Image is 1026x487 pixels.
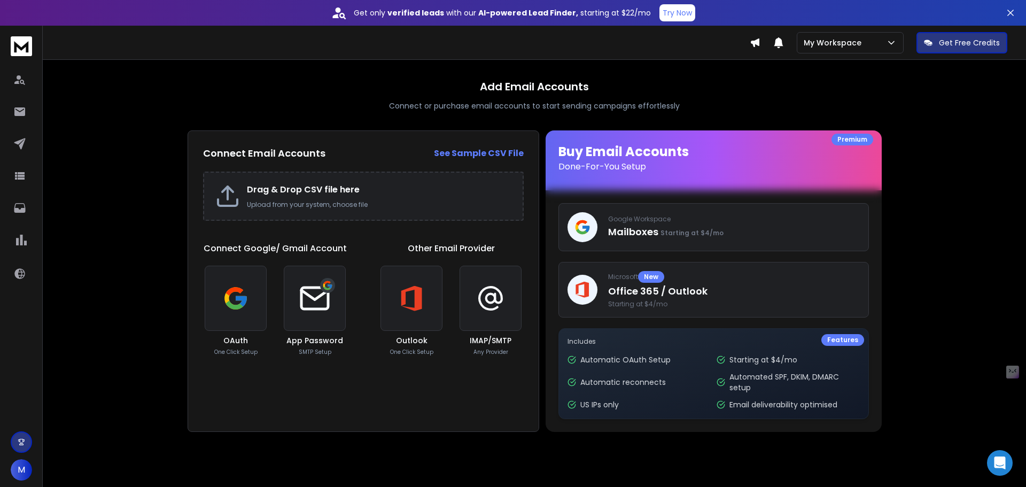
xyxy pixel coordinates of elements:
[939,37,1000,48] p: Get Free Credits
[558,143,869,173] h1: Buy Email Accounts
[470,335,511,346] h3: IMAP/SMTP
[821,334,864,346] div: Features
[987,450,1013,476] div: Open Intercom Messenger
[729,354,797,365] p: Starting at $4/mo
[580,354,671,365] p: Automatic OAuth Setup
[354,7,651,18] p: Get only with our starting at $22/mo
[480,79,589,94] h1: Add Email Accounts
[729,399,837,410] p: Email deliverability optimised
[729,372,859,393] p: Automated SPF, DKIM, DMARC setup
[223,335,248,346] h3: OAuth
[434,147,524,159] strong: See Sample CSV File
[478,7,578,18] strong: AI-powered Lead Finder,
[389,101,680,111] p: Connect or purchase email accounts to start sending campaigns effortlessly
[473,348,508,356] p: Any Provider
[390,348,433,356] p: One Click Setup
[286,335,343,346] h3: App Password
[804,37,866,48] p: My Workspace
[608,300,860,308] span: Starting at $4/mo
[11,459,32,481] button: M
[434,147,524,160] a: See Sample CSV File
[608,271,860,283] p: Microsoft
[299,348,331,356] p: SMTP Setup
[387,7,444,18] strong: verified leads
[568,337,860,346] p: Includes
[247,183,512,196] h2: Drag & Drop CSV file here
[580,399,619,410] p: US IPs only
[660,228,724,237] span: Starting at $4/mo
[558,160,869,173] p: Done-For-You Setup
[663,7,692,18] p: Try Now
[11,36,32,56] img: logo
[214,348,258,356] p: One Click Setup
[408,242,495,255] h1: Other Email Provider
[608,215,860,223] p: Google Workspace
[659,4,695,21] button: Try Now
[831,134,873,145] div: Premium
[608,225,860,239] p: Mailboxes
[396,335,428,346] h3: Outlook
[608,284,860,299] p: Office 365 / Outlook
[638,271,664,283] div: New
[247,200,512,209] p: Upload from your system, choose file
[916,32,1007,53] button: Get Free Credits
[580,377,666,388] p: Automatic reconnects
[203,146,325,161] h2: Connect Email Accounts
[204,242,347,255] h1: Connect Google/ Gmail Account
